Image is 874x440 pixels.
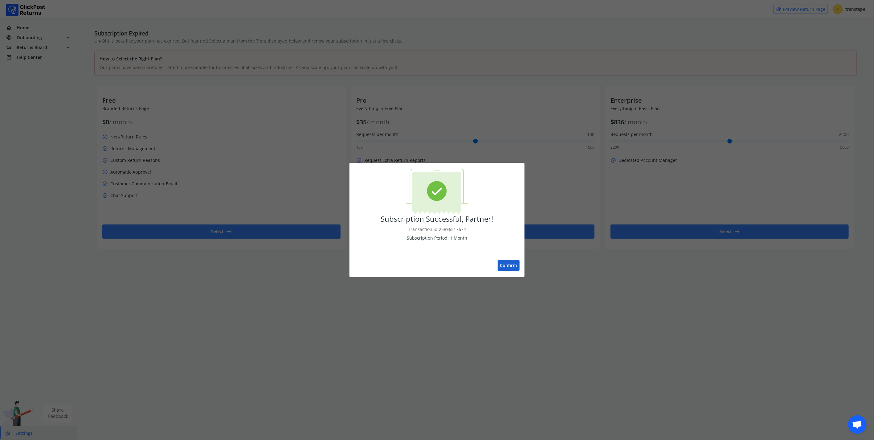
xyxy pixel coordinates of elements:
p: Transaction id: 25896517674 [356,226,518,232]
button: Confirm [498,260,520,271]
img: Success [406,169,468,214]
p: Subscription Successful, Partner! [356,214,518,224]
div: Open chat [848,415,867,434]
p: Subscription Period: 1 Month [356,235,518,241]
